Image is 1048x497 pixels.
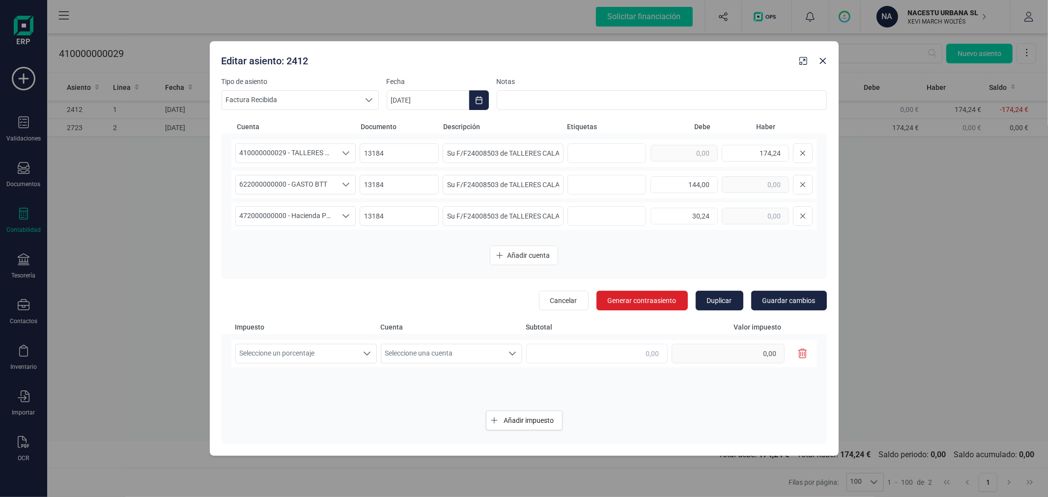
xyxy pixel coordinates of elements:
[236,344,358,363] span: Seleccione un porcentaje
[358,344,376,363] div: Seleccione un porcentaje
[218,50,795,68] div: Editar asiento: 2412
[672,322,792,332] span: Valor impuesto
[526,344,668,363] input: 0,00
[236,207,337,225] span: 472000000000 - Hacienda Pública, IVA soportado
[387,77,489,86] label: Fecha
[469,90,489,110] button: Choose Date
[507,250,550,260] span: Añadir cuenta
[722,176,789,193] input: 0,00
[381,322,522,332] span: Cuenta
[235,322,377,332] span: Impuesto
[650,122,711,132] span: Debe
[707,296,732,305] span: Duplicar
[236,144,337,163] span: 410000000029 - TALLERES CALAFORRA
[237,122,357,132] span: Cuenta
[222,91,360,110] span: Factura Recibida
[444,122,564,132] span: Descripción
[222,77,379,86] label: Tipo de asiento
[567,122,646,132] span: Etiquetas
[815,53,831,69] button: Close
[608,296,677,305] span: Generar contraasiento
[696,291,743,310] button: Duplicar
[722,208,789,224] input: 0,00
[381,344,503,363] span: Seleccione una cuenta
[651,176,718,193] input: 0,00
[715,122,776,132] span: Haber
[722,145,789,162] input: 0,00
[361,122,440,132] span: Documento
[550,296,577,305] span: Cancelar
[236,175,337,194] span: 622000000000 - GASTO BTT
[490,246,558,265] button: Añadir cuenta
[672,344,785,363] input: 0,00
[751,291,827,310] button: Guardar cambios
[337,207,356,225] div: Seleccione una cuenta
[503,344,522,363] div: Seleccione una cuenta
[504,415,554,425] span: Añadir impuesto
[539,291,589,310] button: Cancelar
[526,322,668,332] span: Subtotal
[596,291,688,310] button: Generar contraasiento
[651,208,718,224] input: 0,00
[497,77,827,86] label: Notas
[337,144,356,163] div: Seleccione una cuenta
[763,296,816,305] span: Guardar cambios
[337,175,356,194] div: Seleccione una cuenta
[651,145,718,162] input: 0,00
[486,411,563,430] button: Añadir impuesto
